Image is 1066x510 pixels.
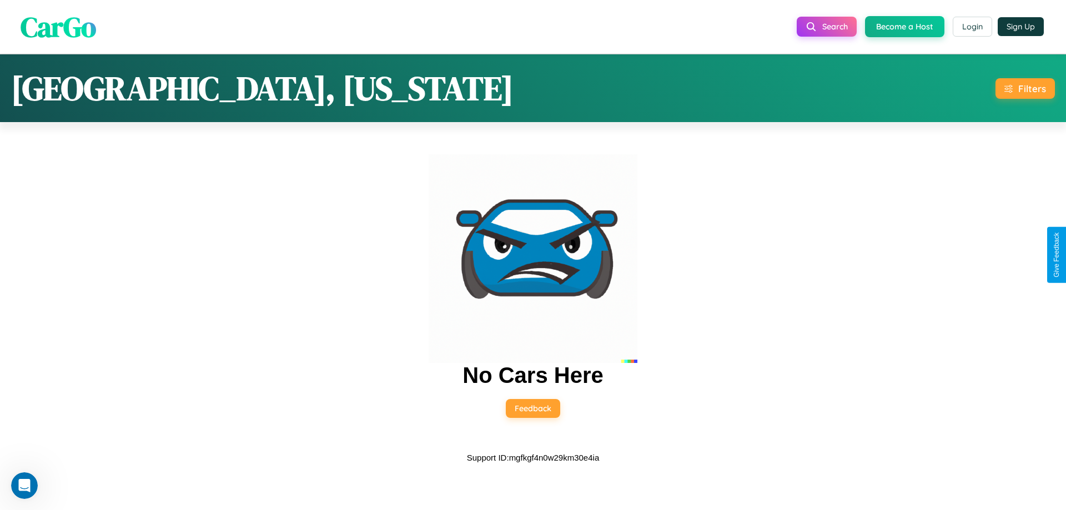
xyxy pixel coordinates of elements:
button: Become a Host [865,16,944,37]
div: Filters [1018,83,1046,94]
button: Feedback [506,399,560,418]
iframe: Intercom live chat [11,472,38,499]
img: car [429,154,637,363]
button: Search [797,17,857,37]
button: Login [953,17,992,37]
span: Search [822,22,848,32]
h2: No Cars Here [462,363,603,388]
button: Sign Up [998,17,1044,36]
span: CarGo [21,7,96,46]
h1: [GEOGRAPHIC_DATA], [US_STATE] [11,65,514,111]
div: Give Feedback [1053,233,1060,277]
button: Filters [995,78,1055,99]
p: Support ID: mgfkgf4n0w29km30e4ia [467,450,599,465]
